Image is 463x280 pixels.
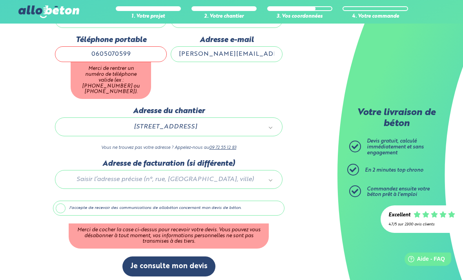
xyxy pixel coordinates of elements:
button: Je consulte mon devis [122,256,215,276]
div: 4.7/5 sur 2300 avis clients [388,222,455,227]
span: [STREET_ADDRESS] [66,122,264,132]
label: Téléphone portable [55,36,167,44]
label: Adresse du chantier [55,107,283,115]
div: 2. Votre chantier [191,14,257,20]
label: Adresse e-mail [171,36,283,44]
span: Commandez ensuite votre béton prêt à l'emploi [367,187,430,198]
label: J'accepte de recevoir des communications de allobéton concernant mon devis de béton. [53,201,284,216]
input: ex : contact@allobeton.fr [171,46,283,62]
span: Devis gratuit, calculé immédiatement et sans engagement [367,139,424,155]
div: Excellent [388,212,410,218]
div: Merci de cocher la case ci-dessus pour recevoir votre devis. Vous pouvez vous désabonner à tout m... [69,223,269,249]
iframe: Help widget launcher [393,249,454,271]
img: allobéton [18,5,79,18]
div: 4. Votre commande [343,14,408,20]
div: Merci de rentrer un numéro de téléphone valide (ex : [PHONE_NUMBER] ou [PHONE_NUMBER]). [71,62,151,99]
input: ex : 0642930817 [55,46,167,62]
p: Votre livraison de béton [351,108,441,129]
a: [STREET_ADDRESS] [63,122,274,132]
p: Vous ne trouvez pas votre adresse ? Appelez-nous au [55,144,283,152]
div: 3. Vos coordonnées [267,14,332,20]
div: 1. Votre projet [116,14,181,20]
span: En 2 minutes top chrono [365,168,423,173]
a: 09 72 55 12 83 [209,145,236,150]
